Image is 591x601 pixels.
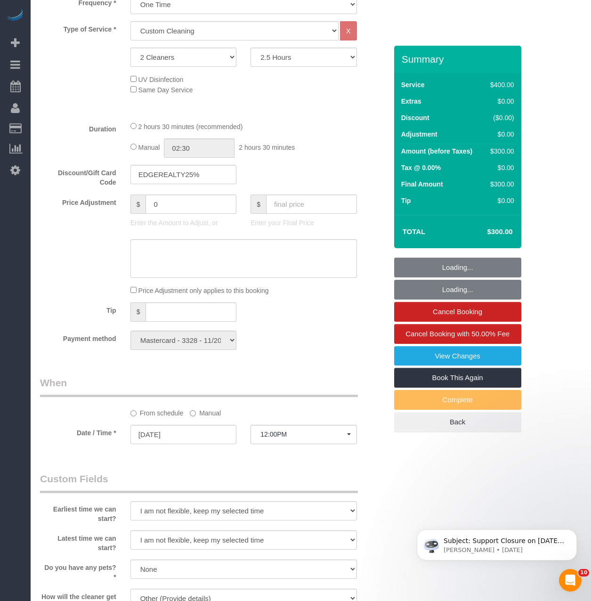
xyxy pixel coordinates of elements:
div: $300.00 [486,146,514,156]
a: Cancel Booking [394,302,521,322]
div: $0.00 [486,130,514,139]
span: Same Day Service [138,86,193,94]
label: Type of Service * [33,21,123,34]
label: Adjustment [401,130,437,139]
span: $ [251,195,266,214]
span: 10 [578,569,589,577]
label: Payment method [33,331,123,343]
span: Manual [138,144,160,151]
label: Tip [401,196,411,205]
div: ($0.00) [486,113,514,122]
label: From schedule [130,405,184,418]
button: 12:00PM [251,425,357,444]
label: Final Amount [401,179,443,189]
p: Enter the Amount to Adjust, or [130,218,237,227]
div: $0.00 [486,163,514,172]
input: Manual [190,410,196,416]
legend: When [40,376,358,397]
iframe: Intercom notifications message [403,510,591,576]
label: Manual [190,405,221,418]
a: Book This Again [394,368,521,388]
span: Cancel Booking with 50.00% Fee [405,330,510,338]
span: UV Disinfection [138,76,184,83]
iframe: Intercom live chat [559,569,582,592]
label: Do you have any pets? * [33,560,123,582]
span: 2 hours 30 minutes [239,144,295,151]
label: Price Adjustment [33,195,123,207]
label: Duration [33,121,123,134]
span: $ [130,302,146,322]
label: Latest time we can start? [33,530,123,552]
img: Automaid Logo [6,9,24,23]
h4: $300.00 [459,228,512,236]
div: $0.00 [486,196,514,205]
label: Extras [401,97,421,106]
span: 12:00PM [260,430,347,438]
legend: Custom Fields [40,472,358,493]
p: Enter your Final Price [251,218,357,227]
span: 2 hours 30 minutes (recommended) [138,123,243,130]
label: Discount/Gift Card Code [33,165,123,187]
label: Date / Time * [33,425,123,438]
span: Price Adjustment only applies to this booking [138,287,269,294]
label: Amount (before Taxes) [401,146,472,156]
label: Service [401,80,425,89]
strong: Total [403,227,426,236]
span: $ [130,195,146,214]
div: $400.00 [486,80,514,89]
label: Discount [401,113,429,122]
label: Earliest time we can start? [33,501,123,523]
div: $0.00 [486,97,514,106]
input: MM/DD/YYYY [130,425,237,444]
input: From schedule [130,410,137,416]
label: Tax @ 0.00% [401,163,441,172]
h3: Summary [402,54,517,65]
label: Tip [33,302,123,315]
a: Back [394,412,521,432]
a: View Changes [394,346,521,366]
input: final price [266,195,357,214]
div: $300.00 [486,179,514,189]
a: Cancel Booking with 50.00% Fee [394,324,521,344]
